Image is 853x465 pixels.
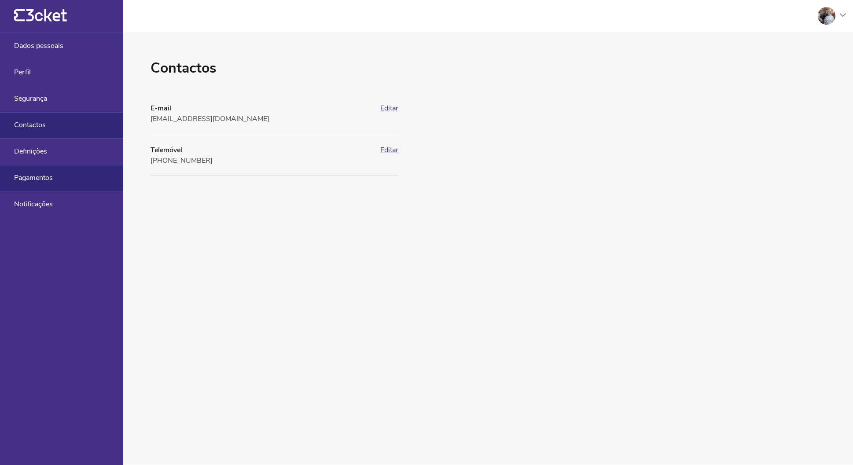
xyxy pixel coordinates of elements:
h1: Contactos [151,59,398,78]
a: {' '} [14,18,67,24]
g: {' '} [14,9,25,22]
span: Contactos [14,121,46,129]
div: Telemóvel [151,145,375,155]
div: [PHONE_NUMBER] [151,155,375,166]
button: Editar [380,104,398,112]
span: Dados pessoais [14,42,63,50]
span: Notificações [14,200,53,208]
span: Perfil [14,68,31,76]
div: [EMAIL_ADDRESS][DOMAIN_NAME] [151,114,375,124]
span: Definições [14,147,47,155]
div: E-mail [151,103,375,114]
span: Pagamentos [14,174,53,182]
button: Editar [380,146,398,154]
span: Segurança [14,95,47,103]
